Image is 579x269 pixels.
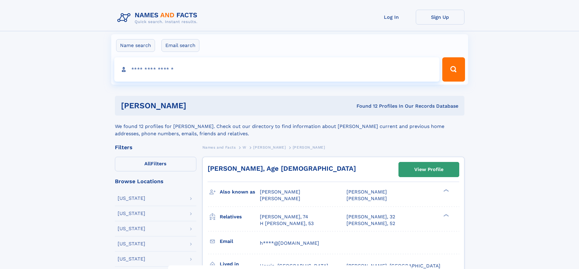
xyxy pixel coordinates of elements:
a: Log In [367,10,416,25]
a: W [243,143,246,151]
a: H [PERSON_NAME], 53 [260,220,314,227]
img: Logo Names and Facts [115,10,202,26]
a: [PERSON_NAME], 52 [346,220,395,227]
button: Search Button [442,57,465,82]
div: [US_STATE] [118,211,145,216]
span: [PERSON_NAME] [260,196,300,201]
span: [PERSON_NAME] [346,189,387,195]
h3: Relatives [220,212,260,222]
a: [PERSON_NAME], 74 [260,214,308,220]
a: View Profile [399,162,459,177]
span: All [144,161,151,166]
span: Herrin, [GEOGRAPHIC_DATA] [260,263,328,269]
a: [PERSON_NAME], Age [DEMOGRAPHIC_DATA] [208,165,356,172]
div: [US_STATE] [118,257,145,261]
span: [PERSON_NAME] [260,189,300,195]
h1: [PERSON_NAME] [121,102,271,109]
span: [PERSON_NAME], [GEOGRAPHIC_DATA] [346,263,440,269]
div: ❯ [442,213,449,217]
div: [US_STATE] [118,241,145,246]
div: Filters [115,145,196,150]
span: [PERSON_NAME] [293,145,325,150]
input: search input [114,57,440,82]
div: Found 12 Profiles In Our Records Database [271,103,458,109]
span: [PERSON_NAME] [253,145,286,150]
div: Browse Locations [115,179,196,184]
div: We found 12 profiles for [PERSON_NAME]. Check out our directory to find information about [PERSON... [115,116,464,137]
div: [US_STATE] [118,196,145,201]
label: Name search [116,39,155,52]
h3: Email [220,236,260,247]
a: [PERSON_NAME], 32 [346,214,395,220]
label: Email search [161,39,199,52]
span: W [243,145,246,150]
a: Sign Up [416,10,464,25]
a: [PERSON_NAME] [253,143,286,151]
span: [PERSON_NAME] [346,196,387,201]
h3: Also known as [220,187,260,197]
label: Filters [115,157,196,171]
div: [US_STATE] [118,226,145,231]
div: View Profile [414,163,443,177]
div: ❯ [442,189,449,193]
a: Names and Facts [202,143,236,151]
